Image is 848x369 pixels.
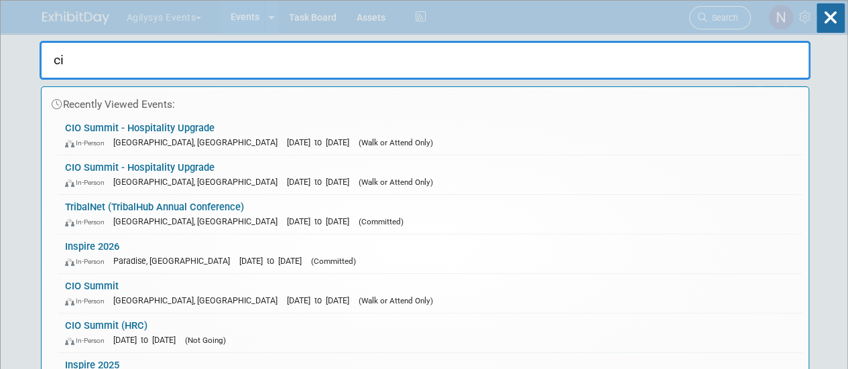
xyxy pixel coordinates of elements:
[113,177,284,187] span: [GEOGRAPHIC_DATA], [GEOGRAPHIC_DATA]
[287,295,356,305] span: [DATE] to [DATE]
[58,274,802,313] a: CIO Summit In-Person [GEOGRAPHIC_DATA], [GEOGRAPHIC_DATA] [DATE] to [DATE] (Walk or Attend Only)
[113,216,284,226] span: [GEOGRAPHIC_DATA], [GEOGRAPHIC_DATA]
[65,139,111,147] span: In-Person
[58,234,802,273] a: Inspire 2026 In-Person Paradise, [GEOGRAPHIC_DATA] [DATE] to [DATE] (Committed)
[58,195,802,234] a: TribalNet (TribalHub Annual Conference) In-Person [GEOGRAPHIC_DATA], [GEOGRAPHIC_DATA] [DATE] to ...
[113,335,182,345] span: [DATE] to [DATE]
[185,336,226,345] span: (Not Going)
[311,256,356,266] span: (Committed)
[113,256,237,266] span: Paradise, [GEOGRAPHIC_DATA]
[65,178,111,187] span: In-Person
[359,138,433,147] span: (Walk or Attend Only)
[239,256,308,266] span: [DATE] to [DATE]
[113,295,284,305] span: [GEOGRAPHIC_DATA], [GEOGRAPHIC_DATA]
[359,177,433,187] span: (Walk or Attend Only)
[287,216,356,226] span: [DATE] to [DATE]
[65,336,111,345] span: In-Person
[58,116,802,155] a: CIO Summit - Hospitality Upgrade In-Person [GEOGRAPHIC_DATA], [GEOGRAPHIC_DATA] [DATE] to [DATE] ...
[40,41,810,80] input: Search for Events or People...
[287,137,356,147] span: [DATE] to [DATE]
[287,177,356,187] span: [DATE] to [DATE]
[48,87,802,116] div: Recently Viewed Events:
[58,313,802,352] a: CIO Summit (HRC) In-Person [DATE] to [DATE] (Not Going)
[65,297,111,305] span: In-Person
[113,137,284,147] span: [GEOGRAPHIC_DATA], [GEOGRAPHIC_DATA]
[58,155,802,194] a: CIO Summit - Hospitality Upgrade In-Person [GEOGRAPHIC_DATA], [GEOGRAPHIC_DATA] [DATE] to [DATE] ...
[65,218,111,226] span: In-Person
[359,296,433,305] span: (Walk or Attend Only)
[65,257,111,266] span: In-Person
[359,217,404,226] span: (Committed)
